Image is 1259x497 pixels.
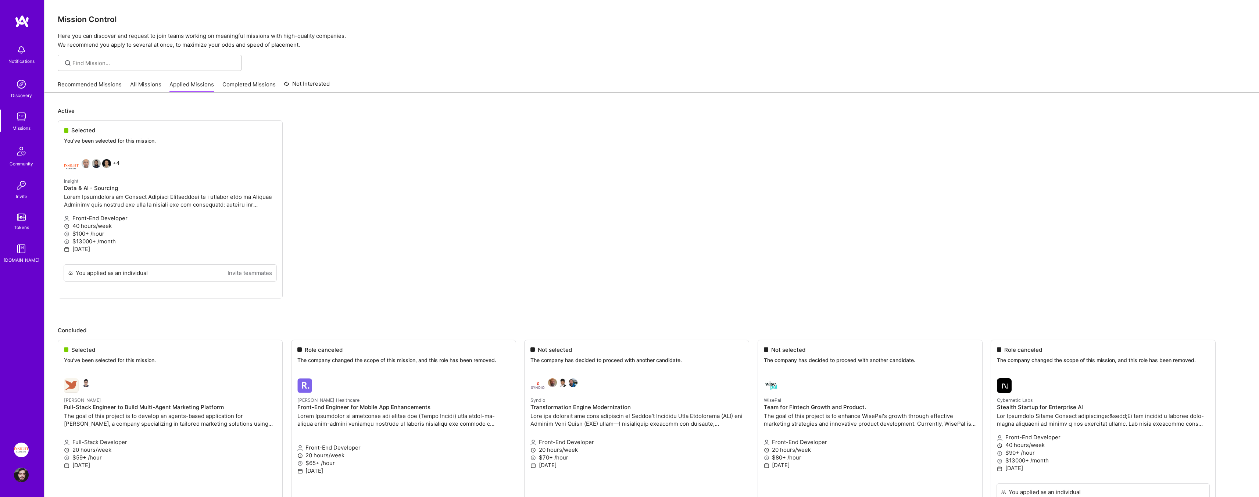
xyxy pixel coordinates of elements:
a: Applied Missions [169,81,214,93]
small: Cybernetic Labs [997,397,1033,403]
i: icon Clock [997,443,1002,448]
a: Not Interested [284,79,330,93]
a: Insight Partners: Data & AI - Sourcing [12,443,31,457]
img: Community [12,142,30,160]
img: Insight Partners: Data & AI - Sourcing [14,443,29,457]
i: icon Applicant [997,435,1002,441]
p: Front-End Developer [997,433,1209,441]
i: icon Calendar [997,466,1002,472]
p: $13000+ /month [997,457,1209,464]
a: User Avatar [12,468,31,482]
div: Missions [12,124,31,132]
a: All Missions [130,81,161,93]
span: Role canceled [1004,346,1042,354]
div: You applied as an individual [1009,488,1081,496]
p: 40 hours/week [997,441,1209,449]
i: icon MoneyGray [997,458,1002,464]
img: discovery [14,77,29,92]
h4: Stealth Startup for Enterprise AI [997,404,1209,411]
img: User Avatar [14,468,29,482]
div: Invite [16,193,27,200]
div: Notifications [8,57,35,65]
div: [DOMAIN_NAME] [4,256,39,264]
input: Find Mission... [72,59,236,67]
p: [DATE] [997,464,1209,472]
a: Cybernetic Labs company logoCybernetic LabsStealth Startup for Enterprise AILor Ipsumdolo Sitame ... [991,372,1215,483]
p: $90+ /hour [997,449,1209,457]
a: Completed Missions [222,81,276,93]
p: Concluded [58,326,1246,334]
div: Tokens [14,224,29,231]
i: icon SearchGrey [64,59,72,67]
img: Invite [14,178,29,193]
a: Recommended Missions [58,81,122,93]
p: Active [58,107,1246,115]
div: Community [10,160,33,168]
p: Lor Ipsumdolo Sitame Consect adipiscinge:&sedd;Ei tem incidid u laboree dolo-magna aliquaeni ad m... [997,412,1209,428]
div: Discovery [11,92,32,99]
p: The company changed the scope of this mission, and this role has been removed. [997,357,1209,364]
i: icon MoneyGray [997,451,1002,456]
p: Here you can discover and request to join teams working on meaningful missions with high-quality ... [58,32,1246,49]
img: bell [14,43,29,57]
img: Cybernetic Labs company logo [997,378,1012,393]
img: guide book [14,242,29,256]
img: logo [15,15,29,28]
img: teamwork [14,110,29,124]
h3: Mission Control [58,15,1246,24]
img: tokens [17,214,26,221]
